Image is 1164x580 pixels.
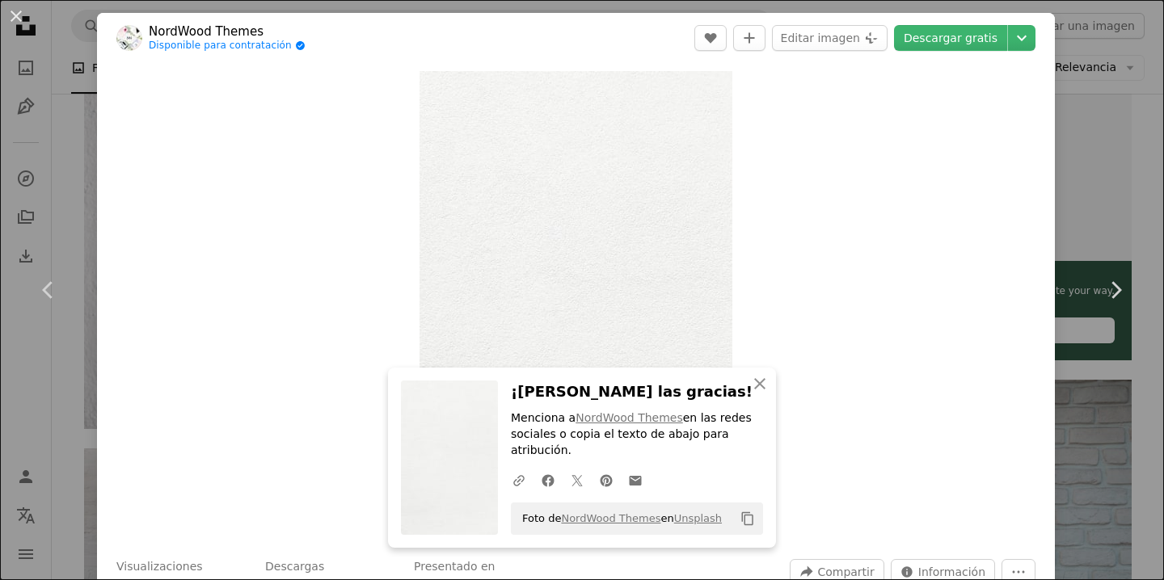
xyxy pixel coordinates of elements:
[511,410,763,459] p: Menciona a en las redes sociales o copia el texto de abajo para atribución.
[1067,212,1164,368] a: Siguiente
[621,464,650,496] a: Comparte por correo electrónico
[894,25,1007,51] a: Descargar gratis
[533,464,563,496] a: Comparte en Facebook
[734,505,761,532] button: Copiar al portapapeles
[116,559,203,575] h3: Visualizaciones
[563,464,592,496] a: Comparte en Twitter
[420,71,732,540] button: Ampliar en esta imagen
[514,506,722,532] span: Foto de en
[561,512,660,524] a: NordWood Themes
[116,25,142,51] img: Ve al perfil de NordWood Themes
[511,380,763,404] h3: ¡[PERSON_NAME] las gracias!
[1008,25,1035,51] button: Elegir el tamaño de descarga
[414,559,496,575] h3: Presentado en
[420,71,732,540] img: Pintura de pared blanca con línea negra
[674,512,722,524] a: Unsplash
[576,411,683,424] a: NordWood Themes
[772,25,888,51] button: Editar imagen
[592,464,621,496] a: Comparte en Pinterest
[149,40,306,53] a: Disponible para contratación
[265,559,324,575] h3: Descargas
[149,23,306,40] a: NordWood Themes
[733,25,765,51] button: Añade a la colección
[694,25,727,51] button: Me gusta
